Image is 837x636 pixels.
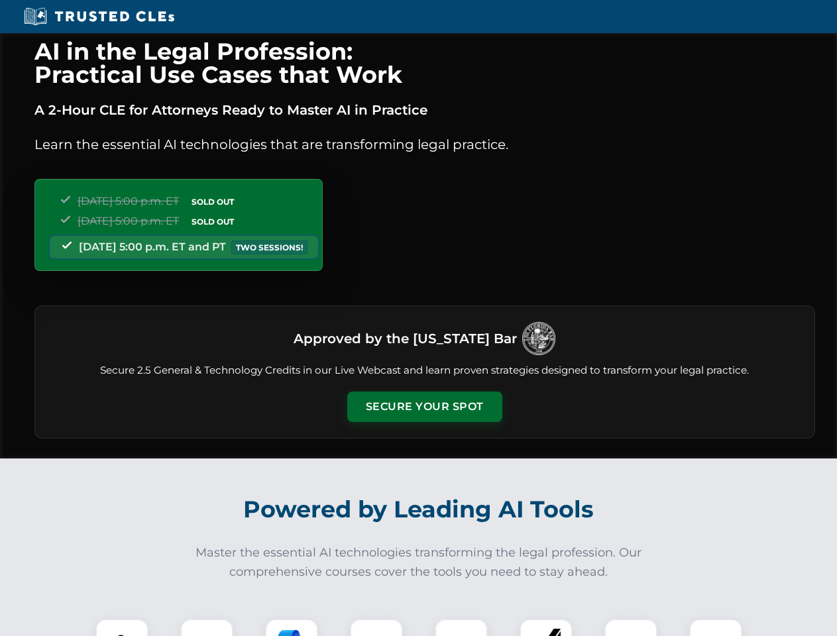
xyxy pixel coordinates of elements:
img: Logo [522,322,555,355]
span: SOLD OUT [187,195,239,209]
h1: AI in the Legal Profession: Practical Use Cases that Work [34,40,815,86]
span: [DATE] 5:00 p.m. ET [78,195,179,207]
p: Secure 2.5 General & Technology Credits in our Live Webcast and learn proven strategies designed ... [51,363,799,378]
img: Trusted CLEs [20,7,178,26]
h2: Powered by Leading AI Tools [52,486,786,533]
p: Master the essential AI technologies transforming the legal profession. Our comprehensive courses... [187,543,651,582]
span: [DATE] 5:00 p.m. ET [78,215,179,227]
h3: Approved by the [US_STATE] Bar [294,327,517,350]
p: A 2-Hour CLE for Attorneys Ready to Master AI in Practice [34,99,815,121]
p: Learn the essential AI technologies that are transforming legal practice. [34,134,815,155]
button: Secure Your Spot [347,392,502,422]
span: SOLD OUT [187,215,239,229]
